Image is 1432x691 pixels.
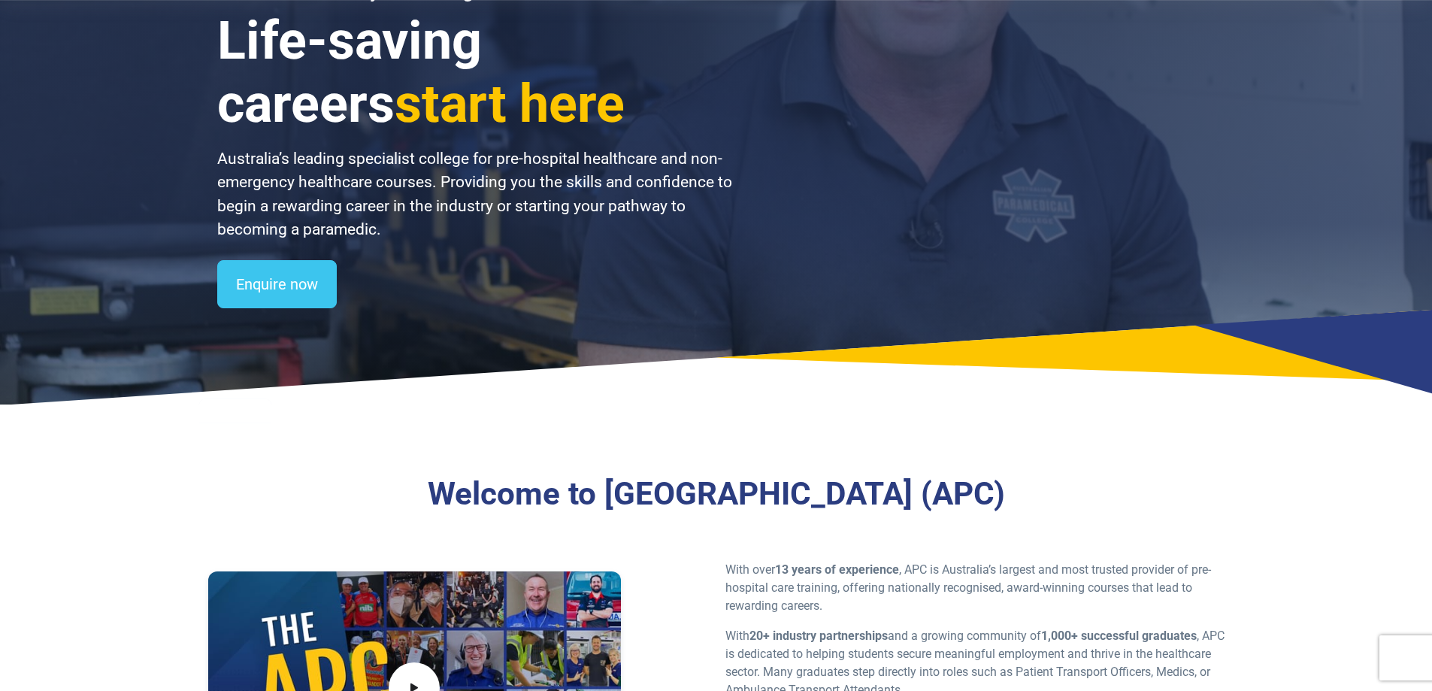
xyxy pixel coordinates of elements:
span: start here [395,73,625,135]
h3: Life-saving careers [217,9,734,135]
h3: Welcome to [GEOGRAPHIC_DATA] (APC) [284,475,1148,514]
strong: 20+ industry partnerships [749,629,888,643]
strong: 13 years of experience [775,562,899,577]
p: Australia’s leading specialist college for pre-hospital healthcare and non-emergency healthcare c... [217,147,734,242]
strong: 1,000+ successful graduates [1041,629,1197,643]
p: With over , APC is Australia’s largest and most trusted provider of pre-hospital care training, o... [725,561,1225,615]
a: Enquire now [217,260,337,308]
